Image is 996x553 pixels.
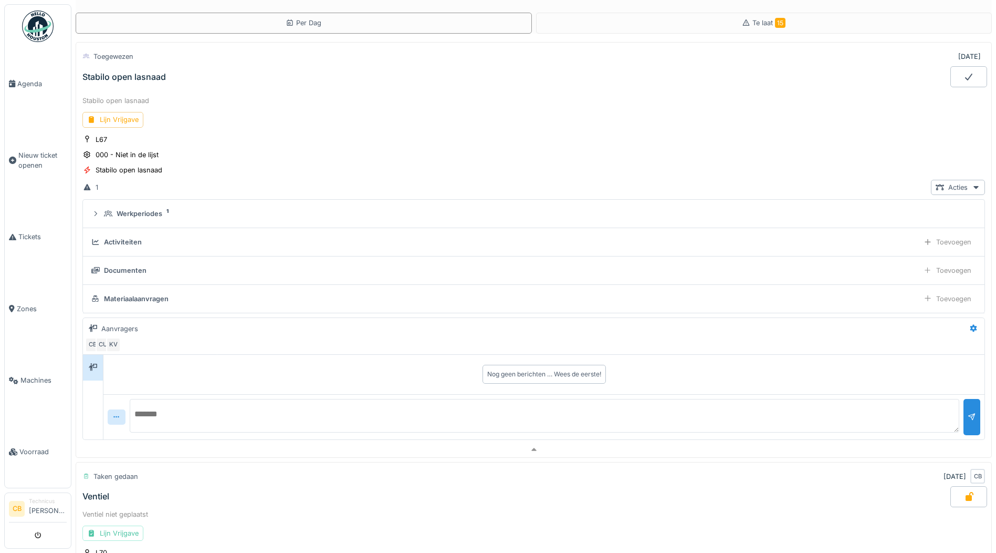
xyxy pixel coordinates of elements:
div: Stabilo open lasnaad [96,165,162,175]
div: Documenten [104,265,146,275]
a: CB Technicus[PERSON_NAME] [9,497,67,523]
div: KV [106,337,121,352]
div: Acties [931,180,985,195]
div: Ventiel niet geplaatst [82,509,985,519]
div: Stabilo open lasnaad [82,96,985,106]
div: Werkperiodes [117,209,162,219]
summary: DocumentenToevoegen [87,261,980,280]
a: Voorraad [5,416,71,488]
span: Voorraad [19,447,67,457]
span: Agenda [17,79,67,89]
span: Tickets [18,232,67,242]
img: Badge_color-CXgf-gQk.svg [22,11,54,42]
span: Te laat [752,19,785,27]
div: Toevoegen [919,263,976,278]
div: Toevoegen [919,234,976,250]
div: Toegewezen [93,52,133,62]
div: CB [970,469,985,484]
span: Nieuw ticket openen [18,150,67,170]
div: Stabilo open lasnaad [82,72,166,82]
div: Toevoegen [919,291,976,306]
div: CU [96,337,110,352]
div: [DATE] [958,52,981,62]
div: Activiteiten [104,237,142,247]
a: Tickets [5,201,71,273]
div: 1 [96,182,98,192]
span: Zones [17,304,67,314]
a: Machines [5,345,71,416]
a: Agenda [5,48,71,119]
li: [PERSON_NAME] [29,497,67,520]
div: Per Dag [286,18,321,28]
div: Ventiel [82,491,109,501]
span: Machines [20,375,67,385]
div: L67 [96,135,107,145]
div: Materiaalaanvragen [104,294,169,304]
div: [DATE] [943,472,966,482]
div: 000 - Niet in de lijst [96,150,159,160]
span: 15 [775,18,785,28]
div: Aanvragers [101,324,138,334]
li: CB [9,501,25,517]
summary: ActiviteitenToevoegen [87,232,980,252]
summary: Werkperiodes1 [87,204,980,223]
a: Nieuw ticket openen [5,119,71,201]
a: Zones [5,273,71,344]
summary: MateriaalaanvragenToevoegen [87,289,980,309]
div: CB [85,337,100,352]
div: Lijn Vrijgave [82,112,143,127]
div: Technicus [29,497,67,505]
div: Lijn Vrijgave [82,526,143,541]
div: Nog geen berichten … Wees de eerste! [487,370,601,379]
div: Taken gedaan [93,472,138,482]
